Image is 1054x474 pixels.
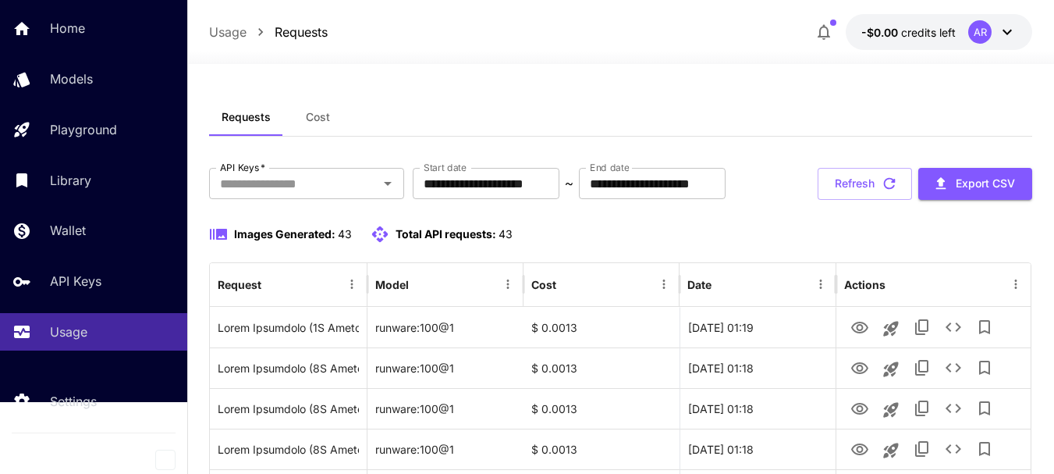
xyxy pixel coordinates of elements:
button: Sort [263,273,285,295]
div: $ 0.0013 [523,307,680,347]
button: See details [938,312,969,343]
span: Requests [222,110,271,124]
div: Click to copy prompt [218,429,359,469]
div: 30 Aug, 2025 01:18 [680,347,836,388]
button: Menu [497,273,519,295]
label: API Keys [220,161,265,174]
div: Date [687,278,712,291]
button: View Image [844,392,875,424]
button: Launch in playground [875,313,907,344]
div: $ 0.0013 [523,347,680,388]
button: Menu [341,273,363,295]
div: Request [218,278,261,291]
button: View Image [844,311,875,343]
button: Collapse sidebar [155,450,176,470]
div: 30 Aug, 2025 01:18 [680,429,836,469]
div: Cost [531,278,556,291]
div: runware:100@1 [367,307,523,347]
button: Menu [1005,273,1027,295]
button: Copy TaskUUID [907,352,938,383]
div: Actions [844,278,885,291]
div: runware:100@1 [367,429,523,469]
label: Start date [424,161,467,174]
button: -$0.0046AR [846,14,1032,50]
button: Add to library [969,393,1000,424]
button: Open [377,173,399,194]
button: Launch in playground [875,435,907,466]
button: Add to library [969,433,1000,465]
button: Copy TaskUUID [907,393,938,424]
p: Wallet [50,221,86,240]
button: Launch in playground [875,394,907,426]
button: Copy TaskUUID [907,312,938,343]
div: Model [375,278,409,291]
button: View Image [844,433,875,465]
button: See details [938,352,969,383]
span: Total API requests: [396,227,496,241]
button: Sort [558,273,580,295]
span: Images Generated: [234,227,335,241]
button: Menu [810,273,832,295]
p: API Keys [50,272,101,290]
div: Collapse sidebar [167,446,187,474]
a: Requests [275,23,328,41]
span: -$0.00 [861,26,901,39]
nav: breadcrumb [209,23,328,41]
button: Menu [653,273,675,295]
button: Sort [713,273,735,295]
div: runware:100@1 [367,347,523,388]
p: Usage [50,323,87,341]
button: Copy TaskUUID [907,433,938,465]
div: $ 0.0013 [523,429,680,469]
div: -$0.0046 [861,24,956,41]
a: Usage [209,23,247,41]
p: Library [50,171,91,190]
div: Click to copy prompt [218,348,359,388]
p: Models [50,69,93,88]
span: credits left [901,26,956,39]
div: Click to copy prompt [218,308,359,347]
div: Click to copy prompt [218,389,359,429]
span: 43 [338,227,352,241]
div: 30 Aug, 2025 01:18 [680,388,836,429]
div: 30 Aug, 2025 01:19 [680,307,836,347]
button: See details [938,393,969,424]
div: $ 0.0013 [523,388,680,429]
button: See details [938,433,969,465]
button: View Image [844,351,875,383]
p: Home [50,19,85,37]
button: Add to library [969,312,1000,343]
button: Launch in playground [875,354,907,385]
span: 43 [499,227,513,241]
button: Refresh [818,168,912,200]
button: Sort [410,273,432,295]
p: Playground [50,120,117,139]
button: Export CSV [918,168,1032,200]
button: Add to library [969,352,1000,383]
div: AR [968,20,992,44]
span: Cost [306,110,330,124]
p: ~ [565,174,573,193]
div: runware:100@1 [367,388,523,429]
label: End date [590,161,629,174]
p: Settings [50,392,97,411]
